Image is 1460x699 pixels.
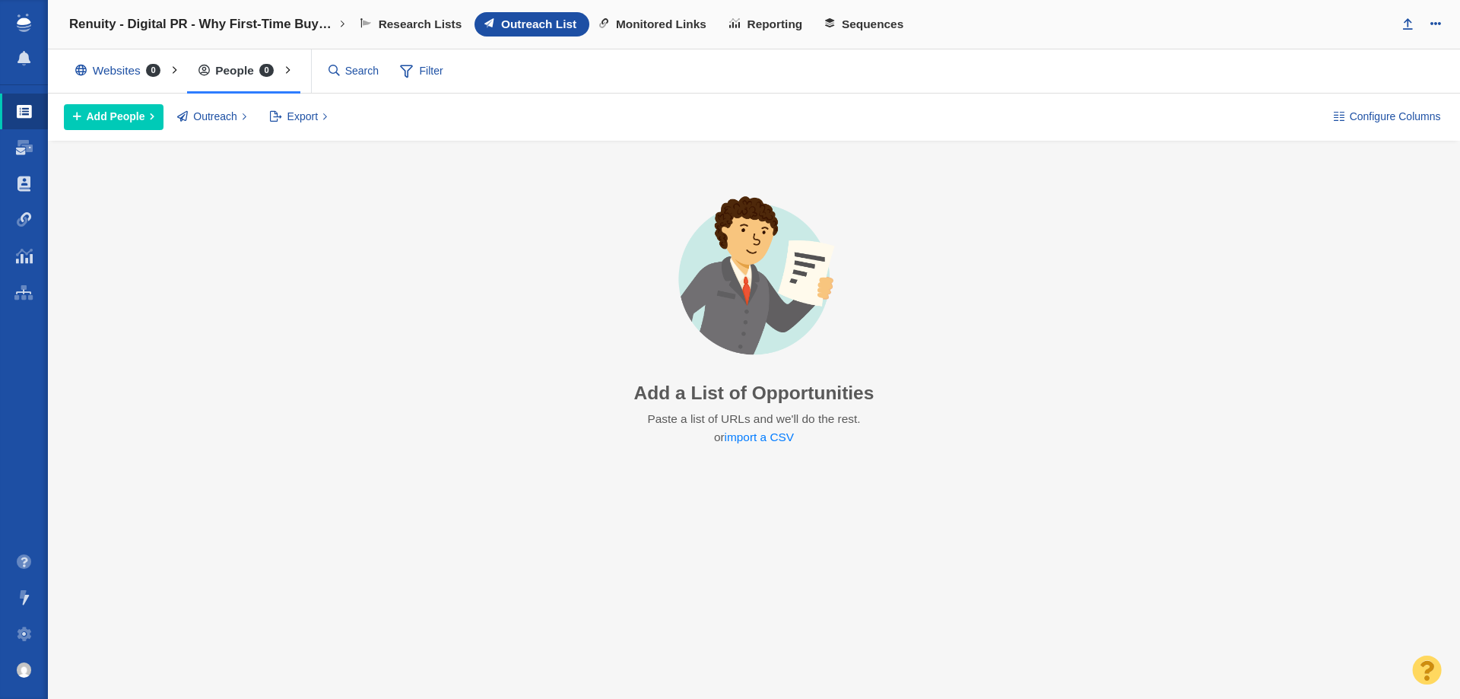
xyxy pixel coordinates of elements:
[87,109,145,125] span: Add People
[322,58,386,84] input: Search
[719,12,815,37] a: Reporting
[815,12,916,37] a: Sequences
[261,104,336,130] button: Export
[17,662,32,678] img: c9363fb76f5993e53bff3b340d5c230a
[146,64,161,77] span: 0
[1350,109,1441,125] span: Configure Columns
[634,382,874,404] h3: Add a List of Opportunities
[69,17,335,32] h4: Renuity - Digital PR - Why First-Time Buyers Are Rethinking the Starter Home
[589,12,719,37] a: Monitored Links
[392,57,452,86] span: Filter
[725,431,795,443] a: import a CSV
[287,109,318,125] span: Export
[842,17,903,31] span: Sequences
[1325,104,1449,130] button: Configure Columns
[64,104,163,130] button: Add People
[64,53,179,88] div: Websites
[646,410,862,447] p: Paste a list of URLs and we'll do the rest. or
[747,17,803,31] span: Reporting
[646,183,863,370] img: avatar-import-list.png
[501,17,576,31] span: Outreach List
[169,104,255,130] button: Outreach
[17,14,30,32] img: buzzstream_logo_iconsimple.png
[379,17,462,31] span: Research Lists
[193,109,237,125] span: Outreach
[474,12,589,37] a: Outreach List
[616,17,706,31] span: Monitored Links
[351,12,474,37] a: Research Lists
